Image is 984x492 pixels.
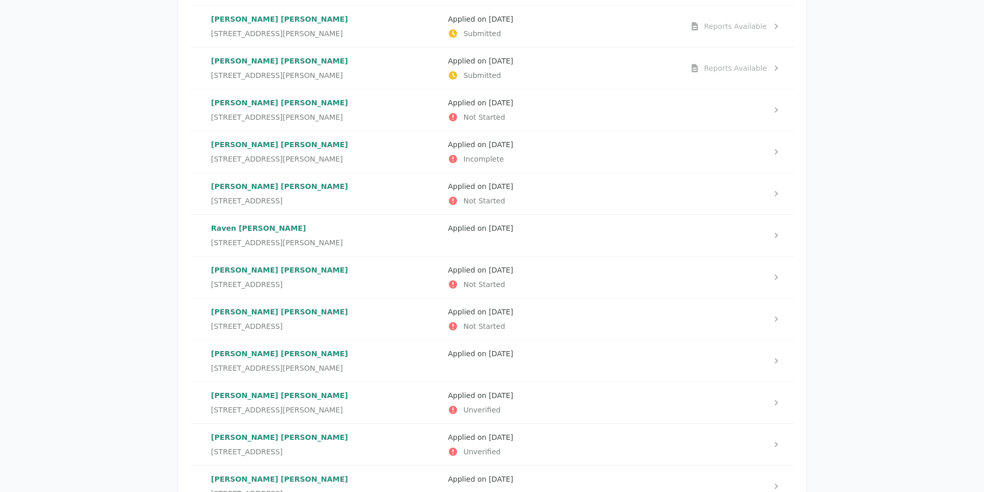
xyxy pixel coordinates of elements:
[211,28,343,39] span: [STREET_ADDRESS][PERSON_NAME]
[191,382,794,423] a: [PERSON_NAME] [PERSON_NAME][STREET_ADDRESS][PERSON_NAME]Applied on [DATE]Unverified
[211,390,440,401] p: [PERSON_NAME] [PERSON_NAME]
[211,307,440,317] p: [PERSON_NAME] [PERSON_NAME]
[191,424,794,465] a: [PERSON_NAME] [PERSON_NAME][STREET_ADDRESS]Applied on [DATE]Unverified
[191,47,794,89] a: [PERSON_NAME] [PERSON_NAME][STREET_ADDRESS][PERSON_NAME]Applied on [DATE]SubmittedReports Available
[211,321,283,331] span: [STREET_ADDRESS]
[448,474,677,484] p: Applied on
[211,279,283,290] span: [STREET_ADDRESS]
[211,237,343,248] span: [STREET_ADDRESS][PERSON_NAME]
[448,14,677,24] p: Applied on
[191,89,794,131] a: [PERSON_NAME] [PERSON_NAME][STREET_ADDRESS][PERSON_NAME]Applied on [DATE]Not Started
[448,98,677,108] p: Applied on
[448,279,677,290] p: Not Started
[448,447,677,457] p: Unverified
[489,140,513,149] time: [DATE]
[448,307,677,317] p: Applied on
[448,154,677,164] p: Incomplete
[489,391,513,400] time: [DATE]
[448,321,677,331] p: Not Started
[704,63,767,73] div: Reports Available
[211,98,440,108] p: [PERSON_NAME] [PERSON_NAME]
[448,432,677,442] p: Applied on
[489,15,513,23] time: [DATE]
[211,265,440,275] p: [PERSON_NAME] [PERSON_NAME]
[211,363,343,373] span: [STREET_ADDRESS][PERSON_NAME]
[448,28,677,39] p: Submitted
[211,56,440,66] p: [PERSON_NAME] [PERSON_NAME]
[704,21,767,31] div: Reports Available
[489,350,513,358] time: [DATE]
[211,432,440,442] p: [PERSON_NAME] [PERSON_NAME]
[211,223,440,233] p: Raven [PERSON_NAME]
[211,348,440,359] p: [PERSON_NAME] [PERSON_NAME]
[211,14,440,24] p: [PERSON_NAME] [PERSON_NAME]
[489,475,513,483] time: [DATE]
[448,405,677,415] p: Unverified
[211,181,440,192] p: [PERSON_NAME] [PERSON_NAME]
[448,181,677,192] p: Applied on
[448,348,677,359] p: Applied on
[211,474,440,484] p: [PERSON_NAME] [PERSON_NAME]
[211,139,440,150] p: [PERSON_NAME] [PERSON_NAME]
[191,298,794,340] a: [PERSON_NAME] [PERSON_NAME][STREET_ADDRESS]Applied on [DATE]Not Started
[211,154,343,164] span: [STREET_ADDRESS][PERSON_NAME]
[448,265,677,275] p: Applied on
[191,131,794,172] a: [PERSON_NAME] [PERSON_NAME][STREET_ADDRESS][PERSON_NAME]Applied on [DATE]Incomplete
[489,433,513,441] time: [DATE]
[211,196,283,206] span: [STREET_ADDRESS]
[211,112,343,122] span: [STREET_ADDRESS][PERSON_NAME]
[191,6,794,47] a: [PERSON_NAME] [PERSON_NAME][STREET_ADDRESS][PERSON_NAME]Applied on [DATE]SubmittedReports Available
[448,56,677,66] p: Applied on
[191,173,794,214] a: [PERSON_NAME] [PERSON_NAME][STREET_ADDRESS]Applied on [DATE]Not Started
[191,257,794,298] a: [PERSON_NAME] [PERSON_NAME][STREET_ADDRESS]Applied on [DATE]Not Started
[191,215,794,256] a: Raven [PERSON_NAME][STREET_ADDRESS][PERSON_NAME]Applied on [DATE]
[448,139,677,150] p: Applied on
[191,340,794,382] a: [PERSON_NAME] [PERSON_NAME][STREET_ADDRESS][PERSON_NAME]Applied on [DATE]
[211,70,343,81] span: [STREET_ADDRESS][PERSON_NAME]
[489,182,513,191] time: [DATE]
[448,112,677,122] p: Not Started
[489,224,513,232] time: [DATE]
[211,405,343,415] span: [STREET_ADDRESS][PERSON_NAME]
[448,223,677,233] p: Applied on
[211,447,283,457] span: [STREET_ADDRESS]
[448,70,677,81] p: Submitted
[448,390,677,401] p: Applied on
[489,57,513,65] time: [DATE]
[489,266,513,274] time: [DATE]
[489,99,513,107] time: [DATE]
[489,308,513,316] time: [DATE]
[448,196,677,206] p: Not Started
